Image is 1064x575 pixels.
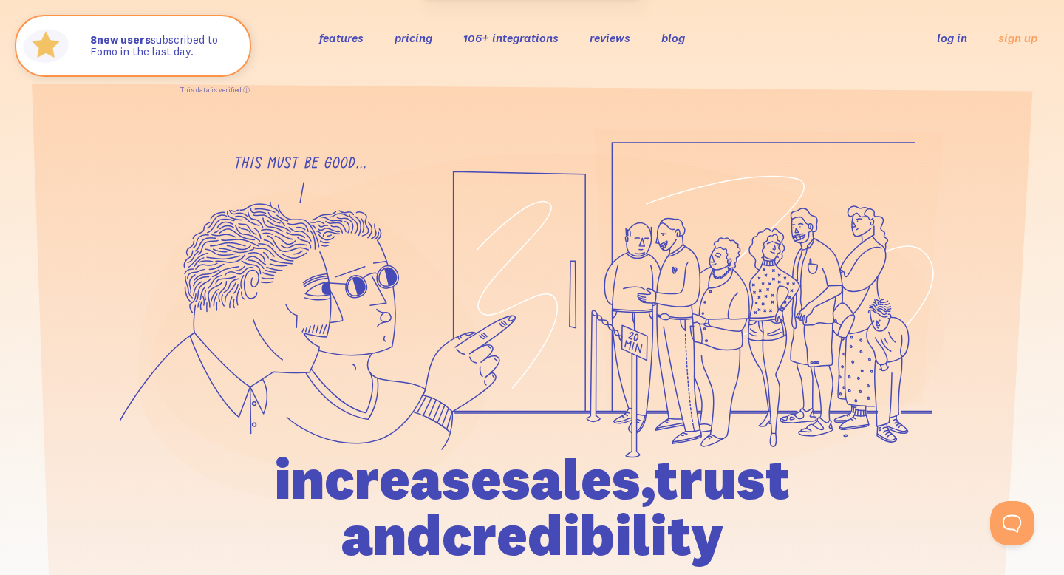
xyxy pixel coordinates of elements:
a: sign up [998,30,1037,46]
iframe: Help Scout Beacon - Open [990,501,1034,545]
a: log in [937,30,967,45]
strong: new users [90,33,151,47]
img: Fomo [19,19,72,72]
a: 106+ integrations [463,30,559,45]
a: This data is verified ⓘ [180,86,250,94]
p: subscribed to Fomo in the last day. [90,34,235,58]
a: reviews [590,30,630,45]
span: 8 [90,34,97,47]
h1: increase sales, trust and credibility [190,451,874,563]
a: blog [661,30,685,45]
a: features [319,30,364,45]
a: pricing [395,30,432,45]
